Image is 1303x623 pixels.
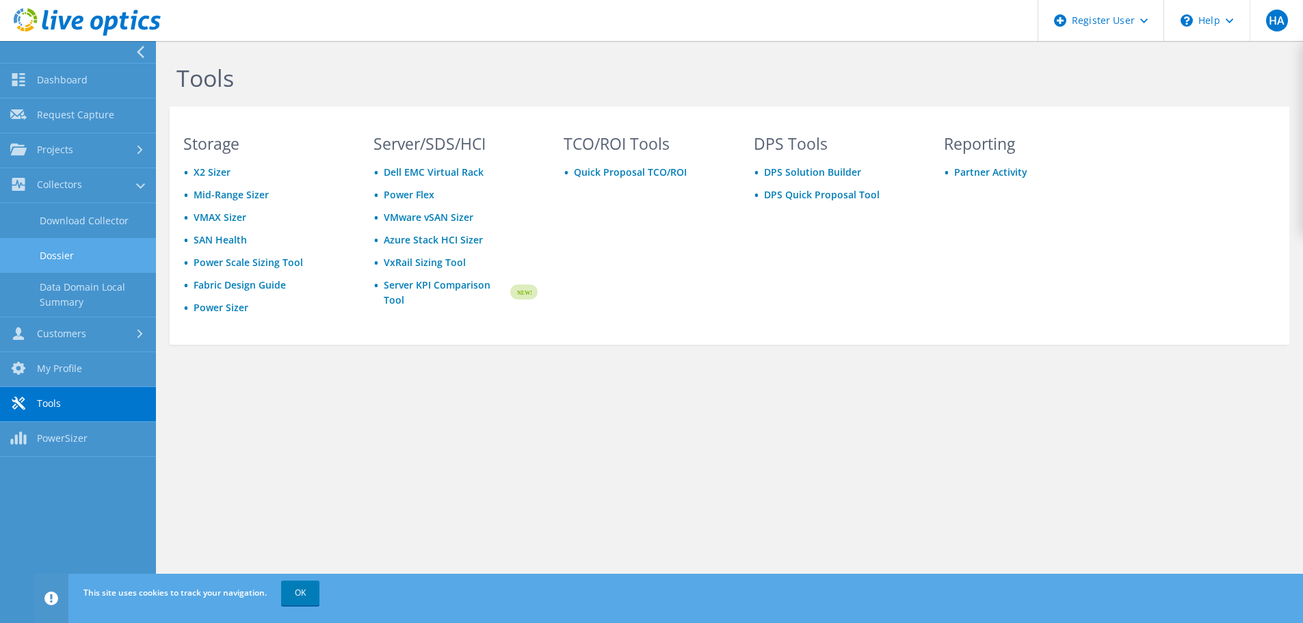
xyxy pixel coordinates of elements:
a: Power Sizer [194,301,248,314]
a: Azure Stack HCI Sizer [384,233,483,246]
a: VMware vSAN Sizer [384,211,473,224]
a: VMAX Sizer [194,211,246,224]
a: DPS Solution Builder [764,165,861,178]
h1: Tools [176,64,1100,92]
a: SAN Health [194,233,247,246]
h3: Storage [183,136,347,151]
a: Power Flex [384,188,434,201]
h3: Server/SDS/HCI [373,136,538,151]
a: Partner Activity [954,165,1027,178]
h3: DPS Tools [754,136,918,151]
span: HA [1266,10,1288,31]
a: Mid-Range Sizer [194,188,269,201]
a: OK [281,581,319,605]
a: Quick Proposal TCO/ROI [574,165,687,178]
a: Fabric Design Guide [194,278,286,291]
span: This site uses cookies to track your navigation. [83,587,267,598]
a: DPS Quick Proposal Tool [764,188,880,201]
img: new-badge.svg [508,276,538,308]
h3: TCO/ROI Tools [564,136,728,151]
a: Dell EMC Virtual Rack [384,165,484,178]
a: Power Scale Sizing Tool [194,256,303,269]
h3: Reporting [944,136,1108,151]
a: Server KPI Comparison Tool [384,278,508,308]
svg: \n [1181,14,1193,27]
a: X2 Sizer [194,165,231,178]
a: VxRail Sizing Tool [384,256,466,269]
